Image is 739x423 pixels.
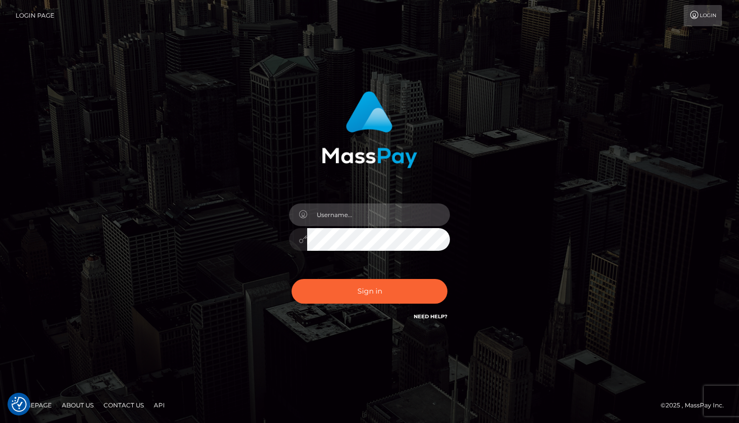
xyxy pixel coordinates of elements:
[12,397,27,412] img: Revisit consent button
[414,313,447,320] a: Need Help?
[12,397,27,412] button: Consent Preferences
[307,203,450,226] input: Username...
[150,397,169,413] a: API
[16,5,54,26] a: Login Page
[661,400,731,411] div: © 2025 , MassPay Inc.
[292,279,447,304] button: Sign in
[684,5,722,26] a: Login
[100,397,148,413] a: Contact Us
[58,397,98,413] a: About Us
[322,91,417,168] img: MassPay Login
[11,397,56,413] a: Homepage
